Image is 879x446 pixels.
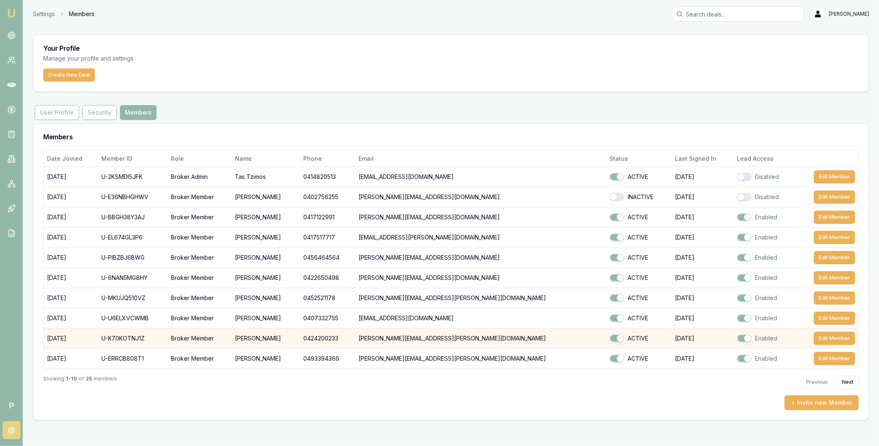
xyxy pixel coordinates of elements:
[232,207,300,228] td: [PERSON_NAME]
[814,312,855,325] button: Edit Member
[44,150,98,167] th: Date Joined
[755,233,777,242] span: Enabled
[98,268,168,288] td: U-6NAN5MG8HY
[98,207,168,228] td: U-BBGH38Y3AJ
[44,329,98,349] td: [DATE]
[44,167,98,187] td: [DATE]
[98,288,168,308] td: U-MKUJQ510VZ
[82,105,117,120] button: Security
[44,187,98,207] td: [DATE]
[609,173,668,181] div: ACTIVE
[232,329,300,349] td: [PERSON_NAME]
[44,349,98,369] td: [DATE]
[300,288,355,308] td: 0452521178
[355,167,606,187] td: [EMAIL_ADDRESS][DOMAIN_NAME]
[814,271,855,284] button: Edit Member
[44,228,98,248] td: [DATE]
[2,397,21,415] span: P
[675,213,730,221] div: [DATE]
[300,248,355,268] td: 0456464564
[168,167,232,187] td: Broker Admin
[232,288,300,308] td: [PERSON_NAME]
[755,254,777,262] span: Enabled
[814,251,855,264] button: Edit Member
[232,268,300,288] td: [PERSON_NAME]
[355,187,606,207] td: [PERSON_NAME][EMAIL_ADDRESS][DOMAIN_NAME]
[300,207,355,228] td: 0417122991
[755,173,779,181] span: Disabled
[168,268,232,288] td: Broker Member
[609,213,668,221] div: ACTIVE
[43,376,117,389] div: Showing of members
[300,268,355,288] td: 0422650498
[98,187,168,207] td: U-E36NBHGHWV
[98,308,168,329] td: U-U6ELXVCWMB
[814,231,855,244] button: Edit Member
[33,10,94,18] nav: breadcrumb
[814,352,855,365] button: Edit Member
[609,294,668,302] div: ACTIVE
[300,329,355,349] td: 0424200233
[355,349,606,369] td: [PERSON_NAME][EMAIL_ADDRESS][PERSON_NAME][DOMAIN_NAME]
[98,150,168,167] th: Member ID
[168,329,232,349] td: Broker Member
[168,288,232,308] td: Broker Member
[814,332,855,345] button: Edit Member
[232,228,300,248] td: [PERSON_NAME]
[675,294,730,302] div: [DATE]
[734,150,797,167] th: Lead Access
[232,349,300,369] td: [PERSON_NAME]
[609,354,668,363] div: ACTIVE
[44,248,98,268] td: [DATE]
[33,10,55,18] a: Settings
[98,349,168,369] td: U-ERRCB808T1
[44,288,98,308] td: [DATE]
[672,150,734,167] th: Last Signed In
[609,274,668,282] div: ACTIVE
[98,167,168,187] td: U-2KSMDI5JFK
[300,308,355,329] td: 0407332755
[755,274,777,282] span: Enabled
[43,134,859,140] h3: Members
[86,376,92,389] strong: 25
[355,268,606,288] td: [PERSON_NAME][EMAIL_ADDRESS][DOMAIN_NAME]
[609,254,668,262] div: ACTIVE
[609,314,668,322] div: ACTIVE
[43,45,859,52] h3: Your Profile
[35,105,79,120] button: User Profile
[814,170,855,183] button: Edit Member
[232,167,300,187] td: Tas Tzimos
[675,274,730,282] div: [DATE]
[120,105,157,120] button: Members
[814,190,855,204] button: Edit Member
[755,213,777,221] span: Enabled
[675,254,730,262] div: [DATE]
[98,228,168,248] td: U-EL674GL3P6
[755,294,777,302] span: Enabled
[785,395,859,410] button: + Invite new Member
[168,187,232,207] td: Broker Member
[66,376,77,389] strong: 1 - 10
[675,193,730,201] div: [DATE]
[675,233,730,242] div: [DATE]
[98,329,168,349] td: U-K70KOTNJ1Z
[7,8,16,18] img: emu-icon-u.png
[168,349,232,369] td: Broker Member
[814,291,855,305] button: Edit Member
[300,187,355,207] td: 0402756255
[755,193,779,201] span: Disabled
[355,207,606,228] td: [PERSON_NAME][EMAIL_ADDRESS][DOMAIN_NAME]
[355,228,606,248] td: [EMAIL_ADDRESS][PERSON_NAME][DOMAIN_NAME]
[300,228,355,248] td: 0417517717
[675,173,730,181] div: [DATE]
[43,68,95,82] a: Create New Deal
[300,349,355,369] td: 0493394366
[69,10,94,18] span: Members
[168,308,232,329] td: Broker Member
[355,329,606,349] td: [PERSON_NAME][EMAIL_ADDRESS][PERSON_NAME][DOMAIN_NAME]
[609,233,668,242] div: ACTIVE
[609,193,668,201] div: INACTIVE
[98,248,168,268] td: U-PIBZBJ6BWG
[232,308,300,329] td: [PERSON_NAME]
[168,228,232,248] td: Broker Member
